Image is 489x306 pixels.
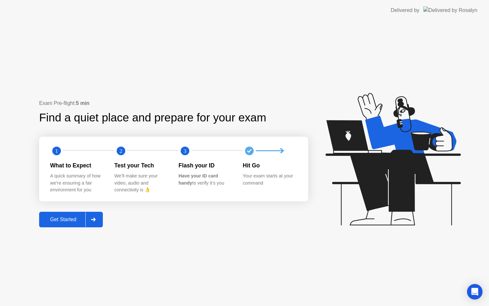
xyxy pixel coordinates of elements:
div: Find a quiet place and prepare for your exam [39,109,267,126]
text: 1 [55,148,58,154]
div: A quick summary of how we’re ensuring a fair environment for you [50,173,104,194]
div: Flash your ID [179,161,233,170]
img: Delivered by Rosalyn [423,6,477,14]
div: Hit Go [243,161,297,170]
b: Have your ID card handy [179,173,218,186]
b: 5 min [76,100,90,106]
text: 3 [184,148,186,154]
div: Delivered by [391,6,419,14]
div: Exam Pre-flight: [39,99,308,107]
div: to verify it’s you [179,173,233,187]
div: What to Expect [50,161,104,170]
text: 2 [119,148,122,154]
div: Open Intercom Messenger [467,284,483,300]
div: Test your Tech [114,161,168,170]
div: Get Started [41,217,85,222]
button: Get Started [39,212,103,227]
div: We’ll make sure your video, audio and connectivity is 👌 [114,173,168,194]
div: Your exam starts at your command [243,173,297,187]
